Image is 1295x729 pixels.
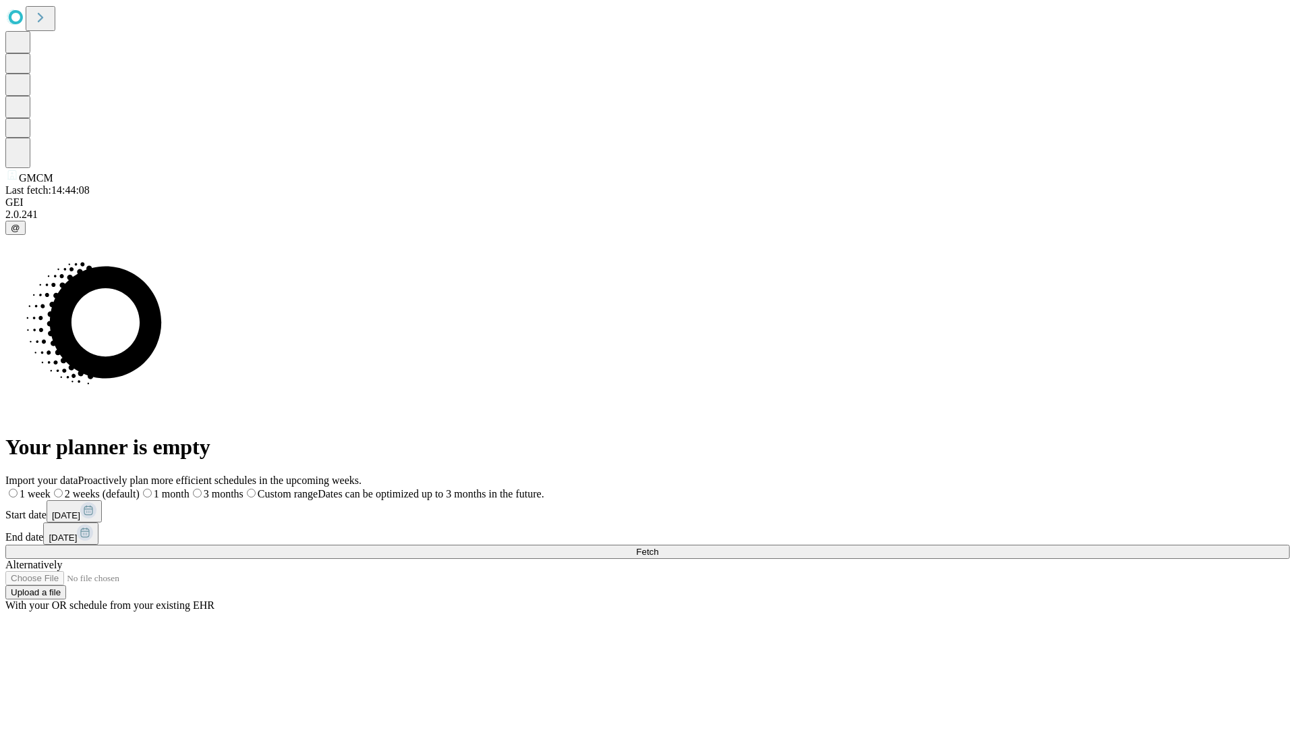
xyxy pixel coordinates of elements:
[11,223,20,233] span: @
[5,559,62,570] span: Alternatively
[5,522,1290,545] div: End date
[318,488,544,500] span: Dates can be optimized up to 3 months in the future.
[54,489,63,497] input: 2 weeks (default)
[49,533,77,543] span: [DATE]
[5,184,90,196] span: Last fetch: 14:44:08
[5,475,78,486] span: Import your data
[5,435,1290,460] h1: Your planner is empty
[78,475,362,486] span: Proactively plan more efficient schedules in the upcoming weeks.
[47,500,102,522] button: [DATE]
[5,196,1290,209] div: GEI
[258,488,318,500] span: Custom range
[143,489,152,497] input: 1 month
[52,510,80,520] span: [DATE]
[5,500,1290,522] div: Start date
[247,489,256,497] input: Custom rangeDates can be optimized up to 3 months in the future.
[43,522,98,545] button: [DATE]
[19,172,53,184] span: GMCM
[5,209,1290,221] div: 2.0.241
[5,585,66,599] button: Upload a file
[5,221,26,235] button: @
[204,488,243,500] span: 3 months
[20,488,51,500] span: 1 week
[193,489,202,497] input: 3 months
[5,599,214,611] span: With your OR schedule from your existing EHR
[9,489,18,497] input: 1 week
[154,488,190,500] span: 1 month
[65,488,140,500] span: 2 weeks (default)
[636,547,658,557] span: Fetch
[5,545,1290,559] button: Fetch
